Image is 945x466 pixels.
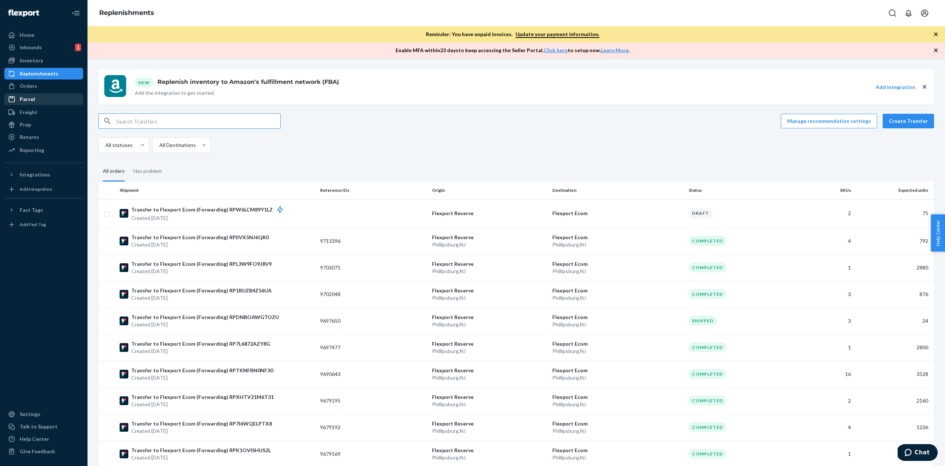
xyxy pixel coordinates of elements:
div: Fast Tags [20,206,43,214]
p: Flexport Ecom [552,447,683,454]
td: 9703071 [317,254,429,281]
p: Flexport Reserve [432,287,547,294]
p: Flexport Reserve [432,447,547,454]
p: Created [DATE] [131,454,271,461]
p: Flexport Reserve [432,340,547,347]
p: Flexport Reserve [432,314,547,321]
p: Enable MFA within 23 days to keep accessing the Seller Portal. to setup now. . [396,47,630,54]
p: Flexport Ecom [552,234,683,241]
p: Transfer to Flexport Ecom (Forwarding) RP7I6WQELPTX8 [131,420,272,427]
div: 1 [75,44,81,51]
a: Update your payment information. [516,31,599,38]
p: Phillipsburg , NJ [432,454,547,461]
p: Created [DATE] [131,268,272,275]
td: 1 [798,254,854,281]
a: Home [4,29,83,41]
div: Inbounds [20,44,42,51]
td: 2800 [854,334,934,361]
button: Add integration [876,84,915,91]
p: Phillipsburg , NJ [552,347,683,355]
p: Phillipsburg , NJ [552,427,683,435]
button: Integrations [4,169,83,180]
div: Draft [689,208,712,218]
p: Phillipsburg , NJ [432,374,547,381]
p: Phillipsburg , NJ [552,321,683,328]
div: New [135,78,153,88]
a: Manage recommendation settings [781,114,877,128]
p: Phillipsburg , NJ [552,294,683,302]
td: 792 [854,228,934,254]
p: Transfer to Flexport Ecom (Forwarding) RPL3W9FO9J8V9 [131,260,272,268]
a: Learn More [601,47,629,53]
div: Completed [689,289,726,299]
button: Open Search Box [885,6,900,20]
td: 1236 [854,414,934,440]
p: Transfer to Flexport Ecom (Forwarding) RP1RUZB4Z56UA [131,287,272,294]
p: Flexport Ecom [552,340,683,347]
td: 75 [854,199,934,228]
div: All Destinations [159,141,196,149]
th: Reference IDs [317,182,429,199]
p: Flexport Reserve [432,260,547,268]
p: Flexport Reserve [432,210,547,217]
a: Inbounds1 [4,42,83,53]
p: Phillipsburg , NJ [552,241,683,248]
a: Settings [4,408,83,420]
td: 9702048 [317,281,429,307]
a: Reporting [4,144,83,156]
p: Transfer to Flexport Ecom (Forwarding) RPIIVX5NJ6QR0 [131,234,269,241]
td: 3528 [854,361,934,387]
th: Origin [429,182,549,199]
td: 9697477 [317,334,429,361]
p: Created [DATE] [131,321,279,328]
div: Help Center [20,435,49,443]
button: Create Transfer [883,114,934,128]
a: Replenishments [4,68,83,79]
p: Flexport Reserve [432,234,547,241]
p: Created [DATE] [131,294,272,302]
div: Reporting [20,147,44,154]
p: Created [DATE] [131,374,273,381]
th: Expected units [854,182,934,199]
div: Completed [689,342,726,352]
p: Flexport Ecom [552,260,683,268]
div: Add Integration [20,186,52,192]
td: 2 [798,387,854,414]
p: Flexport Ecom [552,314,683,321]
a: Parcel [4,93,83,105]
iframe: Opens a widget where you can chat to one of our agents [898,444,938,462]
div: Prep [20,121,31,128]
h1: Replenish inventory to Amazon's fulfillment network (FBA) [155,78,339,86]
td: 2880 [854,254,934,281]
td: 2 [798,199,854,228]
div: Parcel [20,96,35,103]
p: Flexport Ecom [552,367,683,374]
div: Add Fast Tag [20,221,46,228]
p: Flexport Ecom [552,287,683,294]
button: Open account menu [917,6,932,20]
img: Flexport logo [8,9,39,17]
td: 4 [798,414,854,440]
td: 16 [798,361,854,387]
p: Phillipsburg , NJ [432,241,547,248]
p: Created [DATE] [131,401,274,408]
button: Help Center [931,214,945,252]
th: Status [686,182,798,199]
td: 9679195 [317,387,429,414]
p: Phillipsburg , NJ [552,268,683,275]
td: 1 [798,334,854,361]
td: 24 [854,307,934,334]
button: Give Feedback [4,446,83,457]
p: Phillipsburg , NJ [432,401,547,408]
a: Replenishments [99,9,154,17]
th: SKUs [798,182,854,199]
p: Transfer to Flexport Ecom (Forwarding) RPTKNFRN0NF30 [131,367,273,374]
div: Completed [689,236,726,246]
button: Fast Tags [4,204,83,216]
p: Reminder: You have unpaid invoices. [426,31,599,38]
a: Help Center [4,433,83,445]
p: Flexport Reserve [432,393,547,401]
